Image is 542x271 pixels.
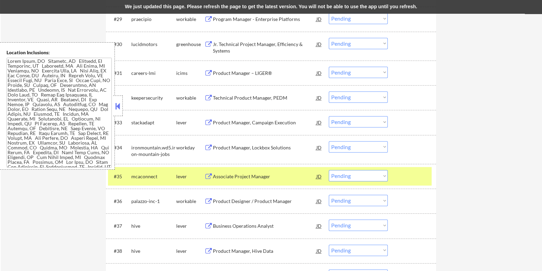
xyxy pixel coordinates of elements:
[7,49,112,56] div: Location Inclusions:
[213,223,316,229] div: Business Operations Analyst
[131,248,176,255] div: hive
[131,173,176,180] div: mcaconnect
[213,119,316,126] div: Product Manager, Campaign Execution
[213,16,316,23] div: Program Manager - Enterprise Platforms
[315,91,322,104] div: JD
[176,16,204,23] div: workable
[131,198,176,205] div: palazzo-inc-1
[176,94,204,101] div: workable
[315,141,322,154] div: JD
[315,116,322,128] div: JD
[315,38,322,50] div: JD
[315,195,322,207] div: JD
[213,173,316,180] div: Associate Project Manager
[176,248,204,255] div: lever
[113,198,125,205] div: #36
[213,248,316,255] div: Product Manager, Hive Data
[131,119,176,126] div: stackadapt
[113,16,125,23] div: #29
[131,70,176,77] div: careers-lmi
[131,16,176,23] div: praecipio
[213,41,316,54] div: Jr. Technical Project Manager, Efficiency & Systems
[113,223,125,229] div: #37
[315,245,322,257] div: JD
[113,173,125,180] div: #35
[176,70,204,77] div: icims
[176,119,204,126] div: lever
[131,144,176,158] div: ironmountain.wd5.iron-mountain-jobs
[213,94,316,101] div: Technical Product Manager, PEDM
[213,70,316,77] div: Product Manager – LIGER®
[213,144,316,151] div: Product Manager, Lockbox Solutions
[213,198,316,205] div: Product Designer / Product Manager
[113,248,125,255] div: #38
[176,198,204,205] div: workable
[131,94,176,101] div: keepersecurity
[131,223,176,229] div: hive
[176,223,204,229] div: lever
[131,41,176,48] div: lucidmotors
[176,144,204,151] div: workday
[176,173,204,180] div: lever
[315,170,322,182] div: JD
[315,219,322,232] div: JD
[315,13,322,25] div: JD
[113,41,125,48] div: #30
[176,41,204,48] div: greenhouse
[315,67,322,79] div: JD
